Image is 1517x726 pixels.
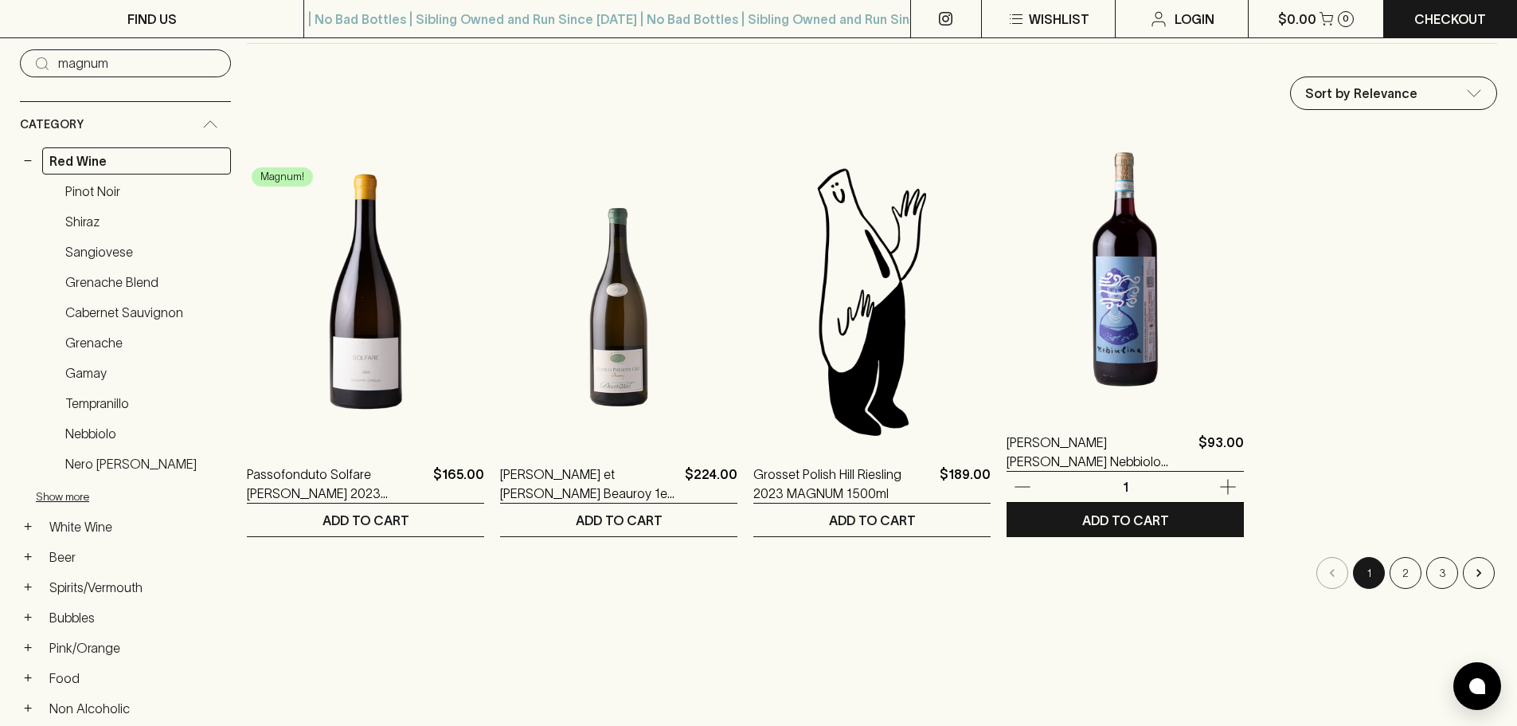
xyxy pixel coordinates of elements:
p: ADD TO CART [1082,511,1169,530]
a: Shiraz [58,208,231,235]
p: Checkout [1414,10,1486,29]
input: Try “Pinot noir” [58,51,218,77]
a: Beer [42,544,231,571]
a: Nebbiolo [58,420,231,447]
a: Tempranillo [58,390,231,417]
a: Sangiovese [58,238,231,265]
p: $189.00 [940,465,991,503]
button: ADD TO CART [753,504,991,536]
div: Sort by Relevance [1291,77,1496,109]
img: Passofonduto Solfare Bianco 2023 Magnum [247,162,484,441]
a: Gamay [58,359,231,387]
button: − [20,153,36,169]
button: + [20,670,36,686]
button: + [20,519,36,535]
button: + [20,610,36,626]
a: Cabernet Sauvignon [58,299,231,326]
p: 1 [1106,478,1144,496]
p: ADD TO CART [323,511,409,530]
a: Non Alcoholic [42,695,231,722]
button: + [20,640,36,656]
button: + [20,549,36,565]
a: Bubbles [42,604,231,631]
img: Benotti Rosavica Langhe Nebbiolo Nebiulina 2023 MAGNUM 1500ml [1007,130,1244,409]
p: Sort by Relevance [1305,84,1417,103]
p: $0.00 [1278,10,1316,29]
button: ADD TO CART [1007,504,1244,536]
p: 0 [1343,14,1349,23]
button: Go to next page [1463,557,1495,589]
p: ADD TO CART [576,511,663,530]
a: Grosset Polish Hill Riesling 2023 MAGNUM 1500ml [753,465,933,503]
button: Show more [36,481,244,513]
a: Grenache [58,329,231,356]
p: $93.00 [1198,433,1244,471]
a: Pinot Noir [58,178,231,205]
p: Wishlist [1029,10,1089,29]
button: Go to page 2 [1390,557,1421,589]
p: ADD TO CART [829,511,916,530]
span: Category [20,115,84,135]
a: [PERSON_NAME] [PERSON_NAME] Nebbiolo Nebiulina 2023 MAGNUM 1500ml [1007,433,1192,471]
a: [PERSON_NAME] et [PERSON_NAME] Beauroy 1er Chablis Magnum 2021 [500,465,678,503]
button: page 1 [1353,557,1385,589]
img: bubble-icon [1469,678,1485,694]
button: + [20,579,36,595]
a: White Wine [42,513,231,540]
p: Login [1175,10,1214,29]
a: Red Wine [42,147,231,175]
button: + [20,700,36,716]
p: $224.00 [685,465,737,503]
button: ADD TO CART [247,504,484,536]
img: Blackhearts & Sparrows Man [753,162,991,441]
nav: pagination navigation [247,557,1497,589]
a: Nero [PERSON_NAME] [58,450,231,477]
a: Pink/Orange [42,634,231,661]
p: FIND US [127,10,177,29]
button: ADD TO CART [500,504,737,536]
img: Agnes et Didier Dauvissat Beauroy 1er Chablis Magnum 2021 [500,162,737,441]
button: Go to page 3 [1426,557,1458,589]
a: Food [42,665,231,692]
p: $165.00 [433,465,484,503]
a: Spirits/Vermouth [42,574,231,601]
div: Category [20,102,231,147]
a: Passofonduto Solfare [PERSON_NAME] 2023 Magnum [247,465,427,503]
a: Grenache Blend [58,269,231,296]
